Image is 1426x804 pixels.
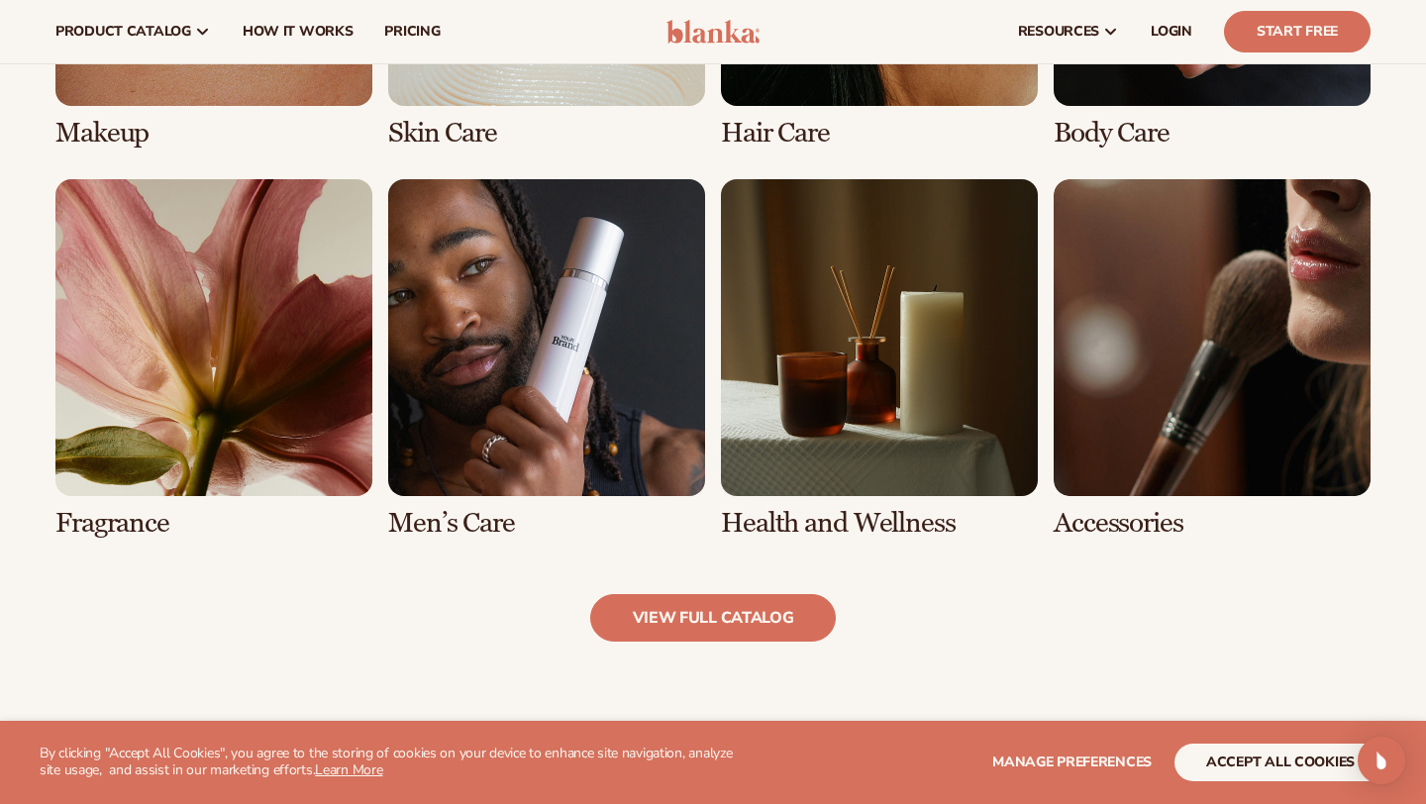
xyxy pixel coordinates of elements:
[55,118,372,149] h3: Makeup
[384,24,440,40] span: pricing
[590,594,837,642] a: view full catalog
[243,24,354,40] span: How It Works
[992,753,1152,771] span: Manage preferences
[1174,744,1386,781] button: accept all cookies
[992,744,1152,781] button: Manage preferences
[1054,118,1371,149] h3: Body Care
[666,20,761,44] img: logo
[1018,24,1099,40] span: resources
[388,179,705,539] div: 6 / 8
[315,760,382,779] a: Learn More
[40,746,745,779] p: By clicking "Accept All Cookies", you agree to the storing of cookies on your device to enhance s...
[1358,737,1405,784] div: Open Intercom Messenger
[1151,24,1192,40] span: LOGIN
[1224,11,1371,52] a: Start Free
[721,179,1038,539] div: 7 / 8
[55,179,372,539] div: 5 / 8
[388,118,705,149] h3: Skin Care
[721,118,1038,149] h3: Hair Care
[1054,179,1371,539] div: 8 / 8
[55,24,191,40] span: product catalog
